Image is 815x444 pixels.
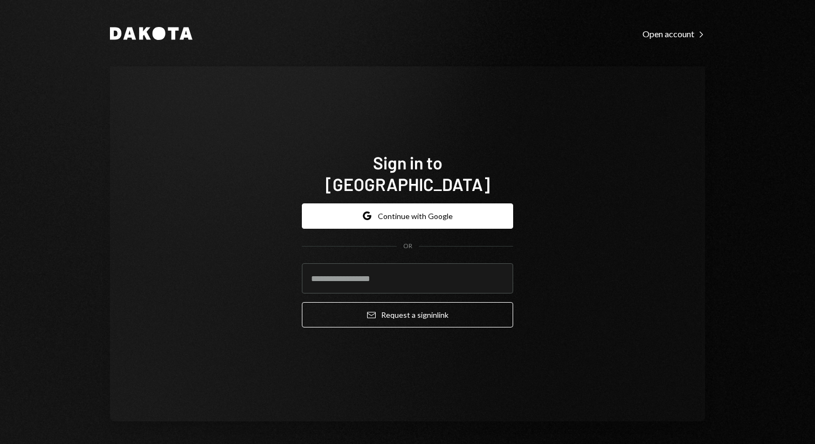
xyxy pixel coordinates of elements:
div: Open account [643,29,705,39]
button: Request a signinlink [302,302,513,327]
button: Continue with Google [302,203,513,229]
h1: Sign in to [GEOGRAPHIC_DATA] [302,152,513,195]
a: Open account [643,28,705,39]
div: OR [403,242,412,251]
